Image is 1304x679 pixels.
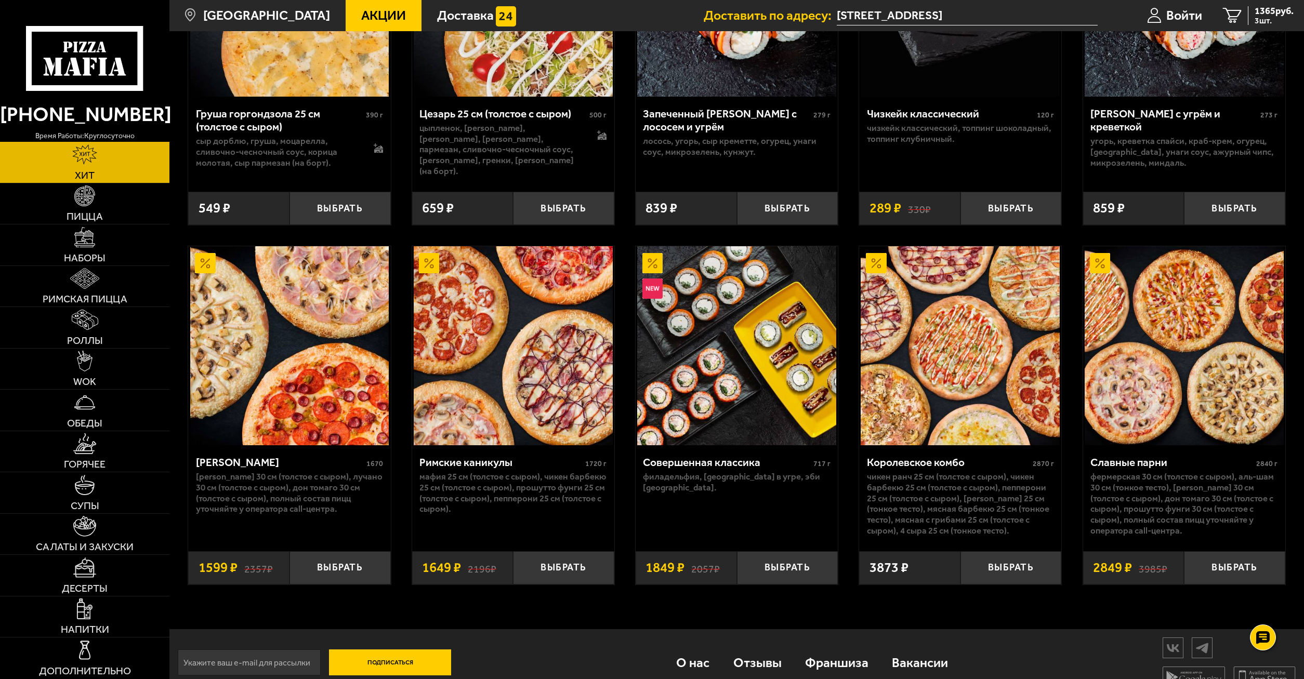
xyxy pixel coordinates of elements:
span: Напитки [61,624,109,635]
s: 2357 ₽ [244,561,273,575]
button: Выбрать [960,192,1062,225]
a: АкционныйСлавные парни [1083,246,1285,445]
div: Римские каникулы [419,456,583,469]
span: Горячее [64,459,106,470]
img: Хет Трик [190,246,389,445]
span: Салаты и закуски [36,542,134,552]
span: 2849 ₽ [1093,561,1132,575]
button: Выбрать [737,192,838,225]
span: WOK [73,377,96,387]
p: Фермерская 30 см (толстое с сыром), Аль-Шам 30 см (тонкое тесто), [PERSON_NAME] 30 см (толстое с ... [1090,471,1277,536]
div: Совершенная классика [643,456,810,469]
div: [PERSON_NAME] [196,456,364,469]
span: 500 г [589,111,607,119]
button: Выбрать [737,551,838,584]
button: Выбрать [960,551,1062,584]
img: Королевское комбо [861,246,1060,445]
span: Дополнительно [39,666,131,676]
a: АкционныйРимские каникулы [412,246,614,445]
span: Наборы [64,253,106,263]
span: 120 г [1037,111,1054,119]
input: Ваш адрес доставки [837,6,1098,25]
s: 3985 ₽ [1139,561,1167,575]
span: Роллы [67,336,103,346]
span: 717 г [813,459,831,468]
span: Пицца [67,211,103,222]
div: Королевское комбо [867,456,1030,469]
span: 1599 ₽ [199,561,238,575]
span: 659 ₽ [422,202,454,215]
span: Римская пицца [43,294,127,304]
button: Выбрать [1184,192,1285,225]
span: Десерты [62,583,108,594]
button: Подписаться [329,649,451,675]
p: Мафия 25 см (толстое с сыром), Чикен Барбекю 25 см (толстое с сыром), Прошутто Фунги 25 см (толст... [419,471,607,515]
img: Акционный [866,253,886,273]
s: 330 ₽ [908,202,931,215]
p: сыр дорблю, груша, моцарелла, сливочно-чесночный соус, корица молотая, сыр пармезан (на борт). [196,136,360,168]
div: Чизкейк классический [867,107,1034,120]
p: цыпленок, [PERSON_NAME], [PERSON_NAME], [PERSON_NAME], пармезан, сливочно-чесночный соус, [PERSON... [419,123,584,177]
p: лосось, угорь, Сыр креметте, огурец, унаги соус, микрозелень, кунжут. [643,136,830,157]
img: tg [1192,639,1212,657]
button: Выбрать [513,192,614,225]
p: [PERSON_NAME] 30 см (толстое с сыром), Лучано 30 см (толстое с сыром), Дон Томаго 30 см (толстое ... [196,471,383,515]
span: Супы [71,501,99,511]
span: 839 ₽ [646,202,677,215]
img: Акционный [1090,253,1110,273]
p: Чикен Ранч 25 см (толстое с сыром), Чикен Барбекю 25 см (толстое с сыром), Пепперони 25 см (толст... [867,471,1054,536]
span: Хит [75,170,95,181]
span: [GEOGRAPHIC_DATA] [203,9,330,22]
span: 1670 [366,459,383,468]
img: vk [1163,639,1183,657]
button: Выбрать [513,551,614,584]
span: 549 ₽ [199,202,230,215]
img: Римские каникулы [414,246,613,445]
span: 859 ₽ [1093,202,1125,215]
a: АкционныйНовинкаСовершенная классика [636,246,838,445]
button: Выбрать [1184,551,1285,584]
span: 279 г [813,111,831,119]
span: 2870 г [1033,459,1054,468]
span: 2840 г [1256,459,1277,468]
span: Обеды [67,418,102,429]
img: Славные парни [1085,246,1284,445]
img: Совершенная классика [637,246,836,445]
img: Новинка [642,278,663,299]
span: Акции [361,9,406,22]
div: Запеченный [PERSON_NAME] с лососем и угрём [643,107,810,133]
s: 2057 ₽ [691,561,720,575]
img: Акционный [419,253,439,273]
img: Акционный [642,253,663,273]
span: Войти [1166,9,1202,22]
span: 3873 ₽ [870,561,908,575]
div: Груша горгондзола 25 см (толстое с сыром) [196,107,363,133]
div: Славные парни [1090,456,1254,469]
div: [PERSON_NAME] с угрём и креветкой [1090,107,1258,133]
span: 390 г [366,111,383,119]
img: 15daf4d41897b9f0e9f617042186c801.svg [496,6,516,26]
span: 273 г [1260,111,1277,119]
p: угорь, креветка спайси, краб-крем, огурец, [GEOGRAPHIC_DATA], унаги соус, ажурный чипс, микрозеле... [1090,136,1277,168]
a: АкционныйКоролевское комбо [859,246,1061,445]
span: 1365 руб. [1255,6,1294,16]
input: Укажите ваш e-mail для рассылки [178,649,321,675]
span: 1720 г [585,459,607,468]
span: Доставка [437,9,494,22]
s: 2196 ₽ [468,561,496,575]
span: 289 ₽ [870,202,901,215]
button: Выбрать [289,551,391,584]
img: Акционный [195,253,215,273]
span: Доставить по адресу: [704,9,837,22]
button: Выбрать [289,192,391,225]
p: Чизкейк классический, топпинг шоколадный, топпинг клубничный. [867,123,1054,144]
p: Филадельфия, [GEOGRAPHIC_DATA] в угре, Эби [GEOGRAPHIC_DATA]. [643,471,830,493]
div: Цезарь 25 см (толстое с сыром) [419,107,587,120]
span: 1649 ₽ [422,561,461,575]
span: 1849 ₽ [646,561,684,575]
a: АкционныйХет Трик [188,246,390,445]
span: 3 шт. [1255,17,1294,25]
